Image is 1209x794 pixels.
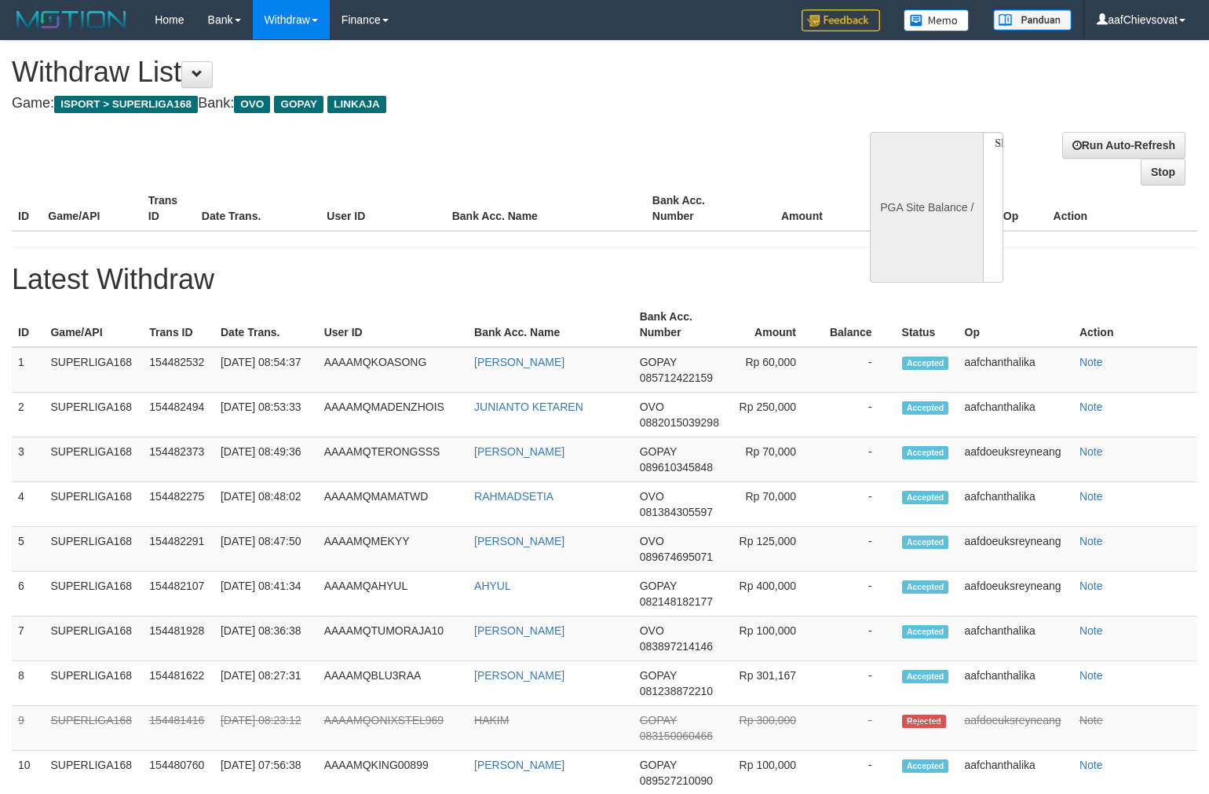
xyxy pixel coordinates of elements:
th: ID [12,302,44,347]
th: Balance [820,302,896,347]
a: Note [1079,490,1103,503]
span: GOPAY [640,669,677,682]
a: Note [1079,401,1103,413]
td: SUPERLIGA168 [44,527,143,572]
td: - [820,706,896,751]
h1: Latest Withdraw [12,264,1197,295]
a: Note [1079,445,1103,458]
td: - [820,437,896,482]
td: [DATE] 08:54:37 [214,347,318,393]
td: - [820,393,896,437]
td: AAAAMQBLU3RAA [318,661,468,706]
th: User ID [320,186,445,231]
th: Op [959,302,1073,347]
td: SUPERLIGA168 [44,617,143,661]
span: Accepted [902,491,949,504]
img: MOTION_logo.png [12,8,131,31]
span: Accepted [902,446,949,459]
td: AAAAMQTERONGSSS [318,437,468,482]
span: 082148182177 [640,595,713,608]
td: [DATE] 08:49:36 [214,437,318,482]
span: OVO [640,624,664,637]
td: [DATE] 08:23:12 [214,706,318,751]
span: Accepted [902,536,949,549]
span: 085712422159 [640,371,713,384]
span: 089527210090 [640,774,713,787]
span: 083150060466 [640,730,713,742]
a: [PERSON_NAME] [474,624,564,637]
span: 081238872210 [640,685,713,697]
td: SUPERLIGA168 [44,661,143,706]
td: aafdoeuksreyneang [959,437,1073,482]
a: JUNIANTO KETAREN [474,401,583,413]
td: [DATE] 08:41:34 [214,572,318,617]
td: 5 [12,527,44,572]
td: Rp 301,167 [730,661,820,706]
span: GOPAY [640,356,677,368]
th: Trans ID [143,302,214,347]
td: 7 [12,617,44,661]
td: AAAAMQMADENZHOIS [318,393,468,437]
th: Game/API [44,302,143,347]
td: aafchanthalika [959,393,1073,437]
span: 089674695071 [640,551,713,563]
td: Rp 300,000 [730,706,820,751]
td: AAAAMQONIXSTEL969 [318,706,468,751]
th: Bank Acc. Name [446,186,646,231]
span: GOPAY [274,96,323,113]
td: 1 [12,347,44,393]
td: SUPERLIGA168 [44,347,143,393]
td: 154481622 [143,661,214,706]
span: OVO [640,535,664,547]
td: AAAAMQMAMATWD [318,482,468,527]
h1: Withdraw List [12,57,791,88]
span: 083897214146 [640,640,713,653]
td: aafchanthalika [959,482,1073,527]
span: GOPAY [640,759,677,771]
a: HAKIM [474,714,509,726]
td: Rp 60,000 [730,347,820,393]
td: [DATE] 08:27:31 [214,661,318,706]
a: Note [1079,356,1103,368]
span: Accepted [902,759,949,773]
span: 081384305597 [640,506,713,518]
td: AAAAMQTUMORAJA10 [318,617,468,661]
th: Status [896,302,959,347]
th: Bank Acc. Name [468,302,634,347]
span: ISPORT > SUPERLIGA168 [54,96,198,113]
td: aafchanthalika [959,347,1073,393]
td: 154482494 [143,393,214,437]
td: Rp 70,000 [730,482,820,527]
td: 154482373 [143,437,214,482]
td: 154482107 [143,572,214,617]
img: Button%20Memo.svg [904,9,970,31]
a: [PERSON_NAME] [474,759,564,771]
th: Amount [730,302,820,347]
td: 8 [12,661,44,706]
td: [DATE] 08:36:38 [214,617,318,661]
td: [DATE] 08:53:33 [214,393,318,437]
td: aafchanthalika [959,661,1073,706]
th: Balance [846,186,938,231]
span: Accepted [902,357,949,370]
th: Date Trans. [214,302,318,347]
td: 9 [12,706,44,751]
td: SUPERLIGA168 [44,572,143,617]
td: [DATE] 08:47:50 [214,527,318,572]
td: Rp 250,000 [730,393,820,437]
img: panduan.png [993,9,1072,31]
a: Note [1079,624,1103,637]
td: SUPERLIGA168 [44,437,143,482]
td: aafdoeuksreyneang [959,527,1073,572]
a: Note [1079,759,1103,771]
span: OVO [234,96,270,113]
th: Op [997,186,1047,231]
td: 6 [12,572,44,617]
a: Run Auto-Refresh [1062,132,1185,159]
span: GOPAY [640,445,677,458]
td: 4 [12,482,44,527]
td: AAAAMQMEKYY [318,527,468,572]
img: Feedback.jpg [802,9,880,31]
td: 154482532 [143,347,214,393]
span: Accepted [902,580,949,594]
